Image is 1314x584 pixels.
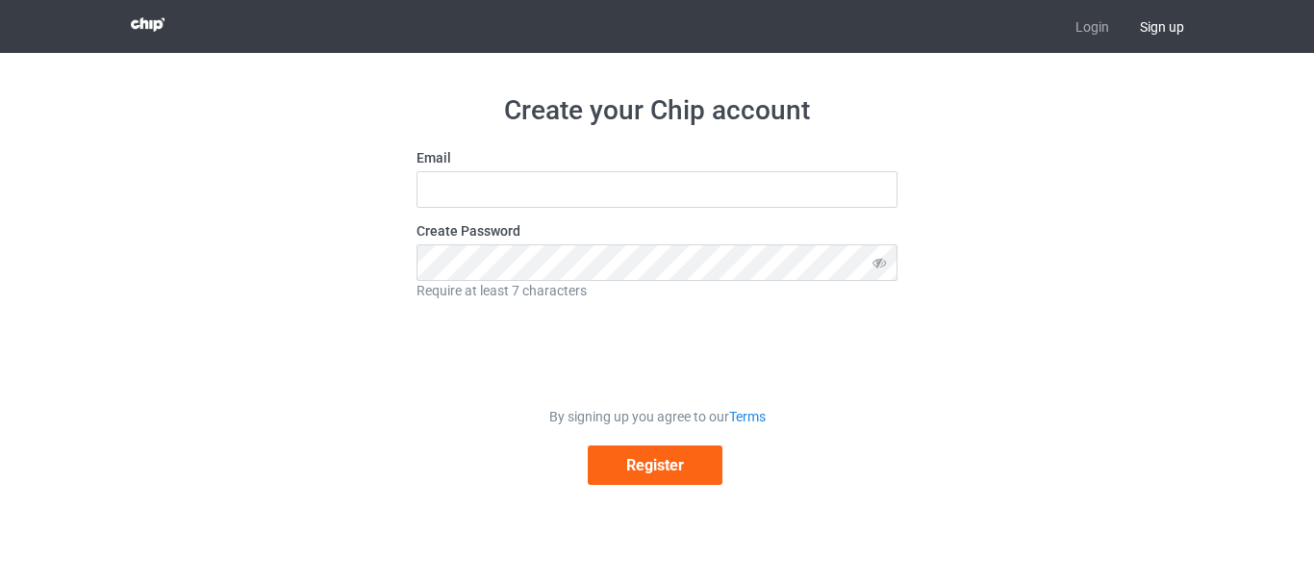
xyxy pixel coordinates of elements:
[131,17,164,32] img: 3d383065fc803cdd16c62507c020ddf8.png
[729,409,766,424] a: Terms
[417,221,897,241] label: Create Password
[511,314,803,389] iframe: reCAPTCHA
[417,148,897,167] label: Email
[417,407,897,426] div: By signing up you agree to our
[588,445,722,485] button: Register
[417,281,897,300] div: Require at least 7 characters
[417,93,897,128] h1: Create your Chip account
